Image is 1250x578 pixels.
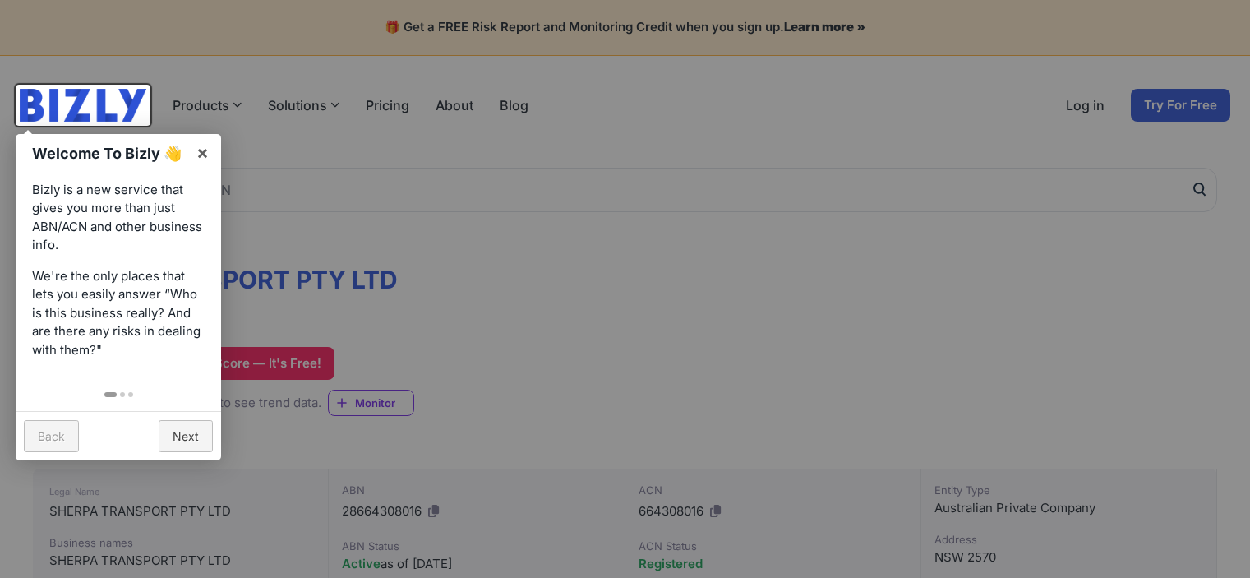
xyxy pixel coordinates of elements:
[32,181,205,255] p: Bizly is a new service that gives you more than just ABN/ACN and other business info.
[24,420,79,452] a: Back
[184,134,221,171] a: ×
[159,420,213,452] a: Next
[32,267,205,360] p: We're the only places that lets you easily answer “Who is this business really? And are there any...
[32,142,187,164] h1: Welcome To Bizly 👋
